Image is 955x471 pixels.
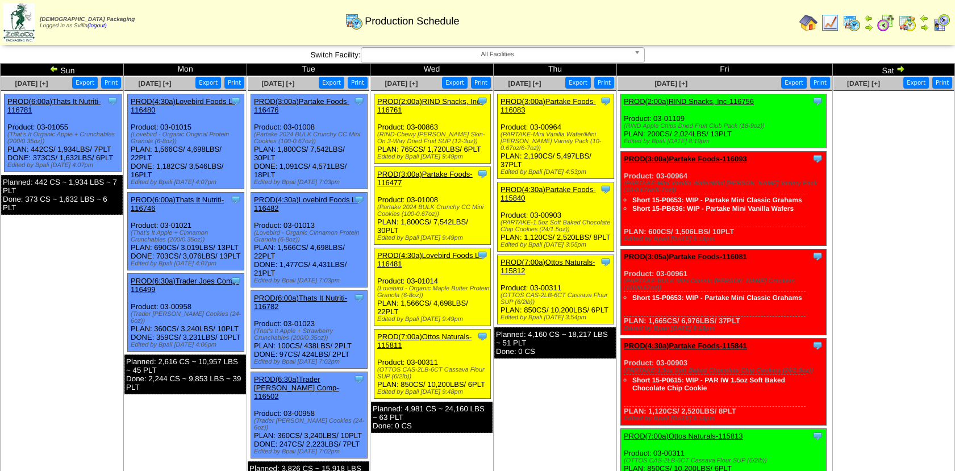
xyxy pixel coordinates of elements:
[620,94,826,148] div: Product: 03-01109 PLAN: 200CS / 2,024LBS / 13PLT
[477,95,488,107] img: Tooltip
[624,432,743,440] a: PROD(7:00a)Ottos Naturals-115813
[345,12,363,30] img: calendarprod.gif
[87,23,107,29] a: (logout)
[40,16,135,29] span: Logged in as Svilla
[254,230,367,243] div: (Lovebird - Organic Cinnamon Protein Granola (6-8oz))
[898,14,916,32] img: calendarinout.gif
[230,95,241,107] img: Tooltip
[230,194,241,205] img: Tooltip
[261,80,294,87] a: [DATE] [+]
[624,252,747,261] a: PROD(3:05a)Partake Foods-116081
[497,94,614,179] div: Product: 03-00964 PLAN: 2,190CS / 5,497LBS / 37PLT
[624,138,826,145] div: Edited by Bpali [DATE] 8:19pm
[932,77,952,89] button: Print
[501,241,614,248] div: Edited by Bpali [DATE] 3:55pm
[131,311,244,324] div: (Trader [PERSON_NAME] Cookies (24-6oz))
[594,77,614,89] button: Print
[131,230,244,243] div: (That's It Apple + Cinnamon Crunchables (200/0.35oz))
[101,77,121,89] button: Print
[624,278,826,291] div: (PARTAKE-BULK Mini Classic [PERSON_NAME] Crackers (100/0.67oz))
[616,64,832,76] td: Fri
[620,249,826,335] div: Product: 03-00961 PLAN: 1,665CS / 6,976LBS / 37PLT
[377,235,490,241] div: Edited by Bpali [DATE] 9:49pm
[832,64,954,76] td: Sat
[139,80,172,87] a: [DATE] [+]
[124,64,247,76] td: Mon
[254,179,367,186] div: Edited by Bpali [DATE] 7:03pm
[812,340,823,351] img: Tooltip
[131,260,244,267] div: Edited by Bpali [DATE] 4:07pm
[254,375,339,401] a: PROD(6:30a)Trader [PERSON_NAME] Comp-116502
[377,332,472,349] a: PROD(7:00a)Ottos Naturals-115811
[374,167,491,245] div: Product: 03-01008 PLAN: 1,800CS / 7,542LBS / 30PLT
[131,131,244,145] div: (Lovebird - Organic Original Protein Granola (6-8oz))
[624,367,826,374] div: (PARTAKE-1.5oz Soft Baked Chocolate Chip Cookies (24/1.5oz))
[348,77,368,89] button: Print
[624,155,747,163] a: PROD(3:00a)Partake Foods-116093
[353,194,365,205] img: Tooltip
[124,355,246,394] div: Planned: 2,616 CS ~ 10,957 LBS ~ 45 PLT Done: 2,244 CS ~ 9,853 LBS ~ 39 PLT
[251,94,368,189] div: Product: 03-01008 PLAN: 1,800CS / 7,542LBS / 30PLT DONE: 1,091CS / 4,571LBS / 18PLT
[353,292,365,303] img: Tooltip
[374,330,491,399] div: Product: 03-00311 PLAN: 850CS / 10,200LBS / 6PLT
[600,95,611,107] img: Tooltip
[254,418,367,431] div: (Trader [PERSON_NAME] Cookies (24-6oz))
[254,131,367,145] div: (Partake 2024 BULK Crunchy CC Mini Cookies (100-0.67oz))
[251,193,368,287] div: Product: 03-01013 PLAN: 1,566CS / 4,698LBS / 22PLT DONE: 1,477CS / 4,431LBS / 21PLT
[377,366,490,380] div: (OTTOS CAS-2LB-6CT Cassava Flour SUP (6/2lb))
[632,196,802,204] a: Short 15-P0653: WIP - Partake Mini Classic Grahams
[353,95,365,107] img: Tooltip
[385,80,418,87] a: [DATE] [+]
[254,328,367,341] div: (That's It Apple + Strawberry Crunchables (200/0.35oz))
[377,251,482,268] a: PROD(4:30a)Lovebird Foods L-116481
[565,77,591,89] button: Export
[600,184,611,195] img: Tooltip
[72,77,98,89] button: Export
[128,274,244,352] div: Product: 03-00958 PLAN: 360CS / 3,240LBS / 10PLT DONE: 359CS / 3,231LBS / 10PLT
[501,219,614,233] div: (PARTAKE-1.5oz Soft Baked Chocolate Chip Cookies (24/1.5oz))
[812,153,823,164] img: Tooltip
[497,255,614,324] div: Product: 03-00311 PLAN: 850CS / 10,200LBS / 6PLT
[131,179,244,186] div: Edited by Bpali [DATE] 4:07pm
[5,94,122,172] div: Product: 03-01055 PLAN: 442CS / 1,934LBS / 7PLT DONE: 373CS / 1,632LBS / 6PLT
[920,23,929,32] img: arrowright.gif
[224,77,244,89] button: Print
[131,195,224,212] a: PROD(6:00a)Thats It Nutriti-116746
[15,80,48,87] span: [DATE] [+]
[632,376,785,392] a: Short 15-P0615: WIP - PAR IW 1.5oz Soft Baked Chocolate Chip Cookie
[377,97,483,114] a: PROD(2:00a)RIND Snacks, Inc-116761
[494,327,616,359] div: Planned: 4,160 CS ~ 18,217 LBS ~ 51 PLT Done: 0 CS
[7,131,121,145] div: (That's It Organic Apple + Crunchables (200/0.35oz))
[632,294,802,302] a: Short 15-P0653: WIP - Partake Mini Classic Grahams
[810,77,830,89] button: Print
[624,97,754,106] a: PROD(2:00a)RIND Snacks, Inc-116756
[501,131,614,152] div: (PARTAKE-Mini Vanilla Wafer/Mini [PERSON_NAME] Variety Pack (10-0.67oz/6-7oz))
[370,64,494,76] td: Wed
[3,3,35,41] img: zoroco-logo-small.webp
[377,285,490,299] div: (Lovebird - Organic Maple Butter Protein Granola (6-8oz))
[847,80,880,87] span: [DATE] [+]
[501,97,596,114] a: PROD(3:00a)Partake Foods-116083
[365,15,459,27] span: Production Schedule
[864,14,873,23] img: arrowleft.gif
[254,195,358,212] a: PROD(4:30a)Lovebird Foods L-116482
[632,205,794,212] a: Short 15-PB636: WIP - Partake Mini Vanilla Wafers
[843,14,861,32] img: calendarprod.gif
[497,182,614,252] div: Product: 03-00903 PLAN: 1,120CS / 2,520LBS / 8PLT
[254,448,367,455] div: Edited by Bpali [DATE] 7:02pm
[624,236,826,243] div: Edited by Bpali [DATE] 8:18pm
[251,372,368,459] div: Product: 03-00958 PLAN: 360CS / 3,240LBS / 10PLT DONE: 247CS / 2,223LBS / 7PLT
[877,14,895,32] img: calendarblend.gif
[377,316,490,323] div: Edited by Bpali [DATE] 9:49pm
[864,23,873,32] img: arrowright.gif
[812,95,823,107] img: Tooltip
[624,341,747,350] a: PROD(4:30a)Partake Foods-115841
[128,94,244,189] div: Product: 03-01015 PLAN: 1,566CS / 4,698LBS / 22PLT DONE: 1,182CS / 3,546LBS / 16PLT
[254,359,367,365] div: Edited by Bpali [DATE] 7:02pm
[131,341,244,348] div: Edited by Bpali [DATE] 4:06pm
[377,153,490,160] div: Edited by Bpali [DATE] 9:49pm
[799,14,818,32] img: home.gif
